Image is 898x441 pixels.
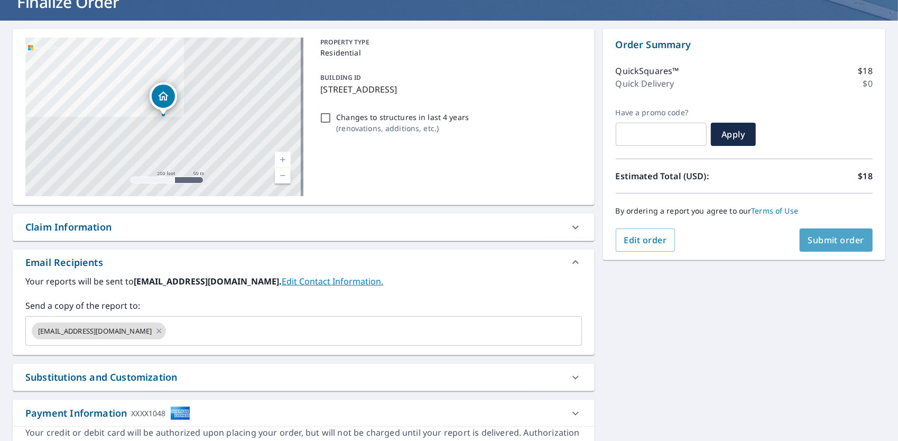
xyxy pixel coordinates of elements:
[282,275,383,287] a: EditContactInfo
[25,370,177,384] div: Substitutions and Customization
[711,123,756,146] button: Apply
[616,65,679,77] p: QuickSquares™
[25,255,103,270] div: Email Recipients
[25,406,190,420] div: Payment Information
[616,206,873,216] p: By ordering a report you agree to our
[25,220,112,234] div: Claim Information
[616,170,744,182] p: Estimated Total (USD):
[320,47,577,58] p: Residential
[13,364,595,391] div: Substitutions and Customization
[134,275,282,287] b: [EMAIL_ADDRESS][DOMAIN_NAME].
[624,234,667,246] span: Edit order
[616,77,674,90] p: Quick Delivery
[275,152,291,168] a: Current Level 17, Zoom In
[170,406,190,420] img: cardImage
[32,326,158,336] span: [EMAIL_ADDRESS][DOMAIN_NAME]
[150,82,177,115] div: Dropped pin, building 1, Residential property, 4504 Franklin St Kensington, MD 20895
[320,73,361,82] p: BUILDING ID
[25,299,582,312] label: Send a copy of the report to:
[13,250,595,275] div: Email Recipients
[336,112,469,123] p: Changes to structures in last 4 years
[13,400,595,427] div: Payment InformationXXXX1048cardImage
[32,323,166,339] div: [EMAIL_ADDRESS][DOMAIN_NAME]
[320,38,577,47] p: PROPERTY TYPE
[131,406,165,420] div: XXXX1048
[719,128,747,140] span: Apply
[752,206,799,216] a: Terms of Use
[616,228,675,252] button: Edit order
[863,77,873,90] p: $0
[336,123,469,134] p: ( renovations, additions, etc. )
[616,108,707,117] label: Have a promo code?
[320,83,577,96] p: [STREET_ADDRESS]
[800,228,873,252] button: Submit order
[858,170,873,182] p: $18
[13,214,595,241] div: Claim Information
[275,168,291,183] a: Current Level 17, Zoom Out
[808,234,865,246] span: Submit order
[616,38,873,52] p: Order Summary
[858,65,873,77] p: $18
[25,275,582,288] label: Your reports will be sent to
